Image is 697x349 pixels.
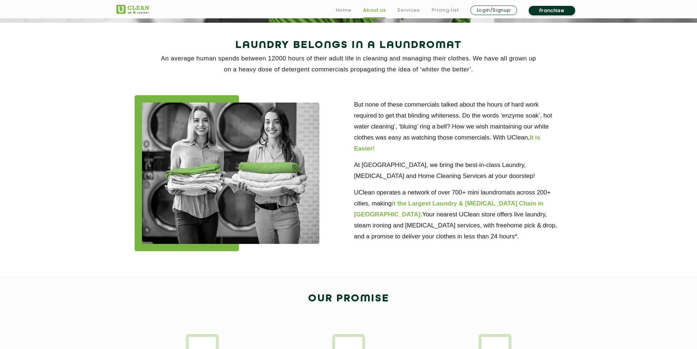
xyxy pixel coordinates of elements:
img: UClean Laundry and Dry Cleaning [116,5,149,14]
p: An average human spends between 12000 hours of their adult life in cleaning and managing their cl... [116,53,581,75]
h2: Laundry Belongs in a Laundromat [116,37,581,54]
a: Home [336,6,352,15]
a: Login/Signup [471,5,517,15]
img: about_img_11zon.webp [142,103,319,244]
a: Pricing List [432,6,459,15]
a: Franchise [529,6,575,15]
a: Services [397,6,420,15]
p: But none of these commercials talked about the hours of hard work required to get that blinding w... [354,99,563,154]
h2: Our Promise [116,290,581,308]
b: it the Largest Laundry & [MEDICAL_DATA] Chain in [GEOGRAPHIC_DATA]. [354,200,544,218]
a: About us [363,6,386,15]
p: At [GEOGRAPHIC_DATA], we bring the best-in-class Laundry, [MEDICAL_DATA] and Home Cleaning Servic... [354,160,563,182]
p: UClean operates a network of over 700+ mini laundromats across 200+ cities, making Your nearest U... [354,187,563,242]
